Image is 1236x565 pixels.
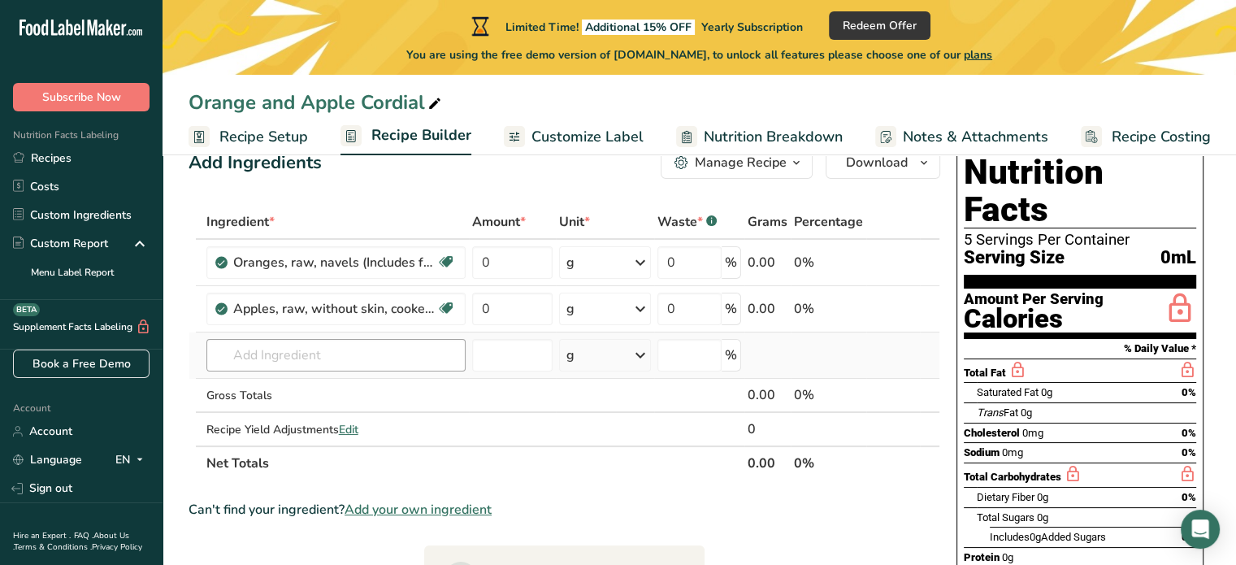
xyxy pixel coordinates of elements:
th: Net Totals [203,445,744,480]
span: Recipe Builder [371,124,471,146]
button: Manage Recipe [661,146,813,179]
span: Subscribe Now [42,89,121,106]
span: 0g [1002,551,1013,563]
div: 0% [794,299,863,319]
a: FAQ . [74,530,93,541]
span: Includes Added Sugars [990,531,1106,543]
div: BETA [13,303,40,316]
span: 0mg [1002,446,1023,459]
span: 0g [1030,531,1041,543]
div: Calories [964,307,1104,331]
a: Notes & Attachments [875,119,1048,155]
i: Trans [977,406,1004,419]
div: 0 [748,419,787,439]
span: 0% [1182,446,1196,459]
input: Add Ingredient [206,339,466,372]
a: Language [13,445,82,474]
div: Custom Report [13,235,108,252]
div: 5 Servings Per Container [964,232,1196,248]
section: % Daily Value * [964,339,1196,359]
div: 0% [794,253,863,272]
a: Terms & Conditions . [14,541,92,553]
button: Subscribe Now [13,83,150,111]
span: Serving Size [964,248,1065,268]
div: Can't find your ingredient? [189,500,940,519]
a: About Us . [13,530,129,553]
div: EN [115,450,150,470]
span: Yearly Subscription [701,20,803,35]
span: 0g [1037,511,1048,524]
div: 0.00 [748,253,787,272]
div: Add Ingredients [189,150,322,176]
a: Privacy Policy [92,541,142,553]
span: Add your own ingredient [345,500,492,519]
span: Recipe Costing [1112,126,1211,148]
span: Edit [339,422,358,437]
button: Redeem Offer [829,11,930,40]
div: Oranges, raw, navels (Includes foods for USDA's Food Distribution Program) [233,253,436,272]
span: Customize Label [531,126,644,148]
span: Dietary Fiber [977,491,1034,503]
span: 0% [1182,427,1196,439]
span: Notes & Attachments [903,126,1048,148]
span: Total Fat [964,367,1006,379]
span: Total Sugars [977,511,1034,524]
div: Manage Recipe [695,153,787,172]
div: 0% [794,385,863,405]
th: 0% [791,445,866,480]
div: Waste [657,212,717,232]
div: g [566,299,575,319]
div: 0.00 [748,299,787,319]
span: Fat [977,406,1018,419]
span: Redeem Offer [843,17,917,34]
span: 0mL [1160,248,1196,268]
span: Download [846,153,908,172]
span: 0% [1182,386,1196,398]
div: Orange and Apple Cordial [189,88,445,117]
div: Amount Per Serving [964,292,1104,307]
a: Recipe Builder [340,117,471,156]
div: g [566,253,575,272]
span: Percentage [794,212,863,232]
span: 0g [1041,386,1052,398]
a: Hire an Expert . [13,530,71,541]
span: Nutrition Breakdown [704,126,843,148]
span: Protein [964,551,1000,563]
span: Cholesterol [964,427,1020,439]
div: Apples, raw, without skin, cooked, boiled [233,299,436,319]
a: Nutrition Breakdown [676,119,843,155]
span: You are using the free demo version of [DOMAIN_NAME], to unlock all features please choose one of... [406,46,992,63]
div: Gross Totals [206,387,466,404]
span: Unit [559,212,590,232]
div: Open Intercom Messenger [1181,510,1220,549]
h1: Nutrition Facts [964,154,1196,228]
span: Recipe Setup [219,126,308,148]
a: Book a Free Demo [13,350,150,378]
span: 0g [1037,491,1048,503]
a: Customize Label [504,119,644,155]
button: Download [826,146,940,179]
span: Ingredient [206,212,275,232]
span: Grams [748,212,787,232]
span: Saturated Fat [977,386,1039,398]
div: 0.00 [748,385,787,405]
span: plans [964,47,992,63]
a: Recipe Costing [1081,119,1211,155]
span: 0mg [1022,427,1043,439]
span: 0g [1021,406,1032,419]
span: Amount [472,212,526,232]
div: Limited Time! [468,16,803,36]
span: 0% [1182,491,1196,503]
div: g [566,346,575,365]
a: Recipe Setup [189,119,308,155]
span: Total Carbohydrates [964,471,1061,483]
th: 0.00 [744,445,791,480]
span: Sodium [964,446,1000,459]
div: Recipe Yield Adjustments [206,421,466,438]
span: Additional 15% OFF [582,20,695,35]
